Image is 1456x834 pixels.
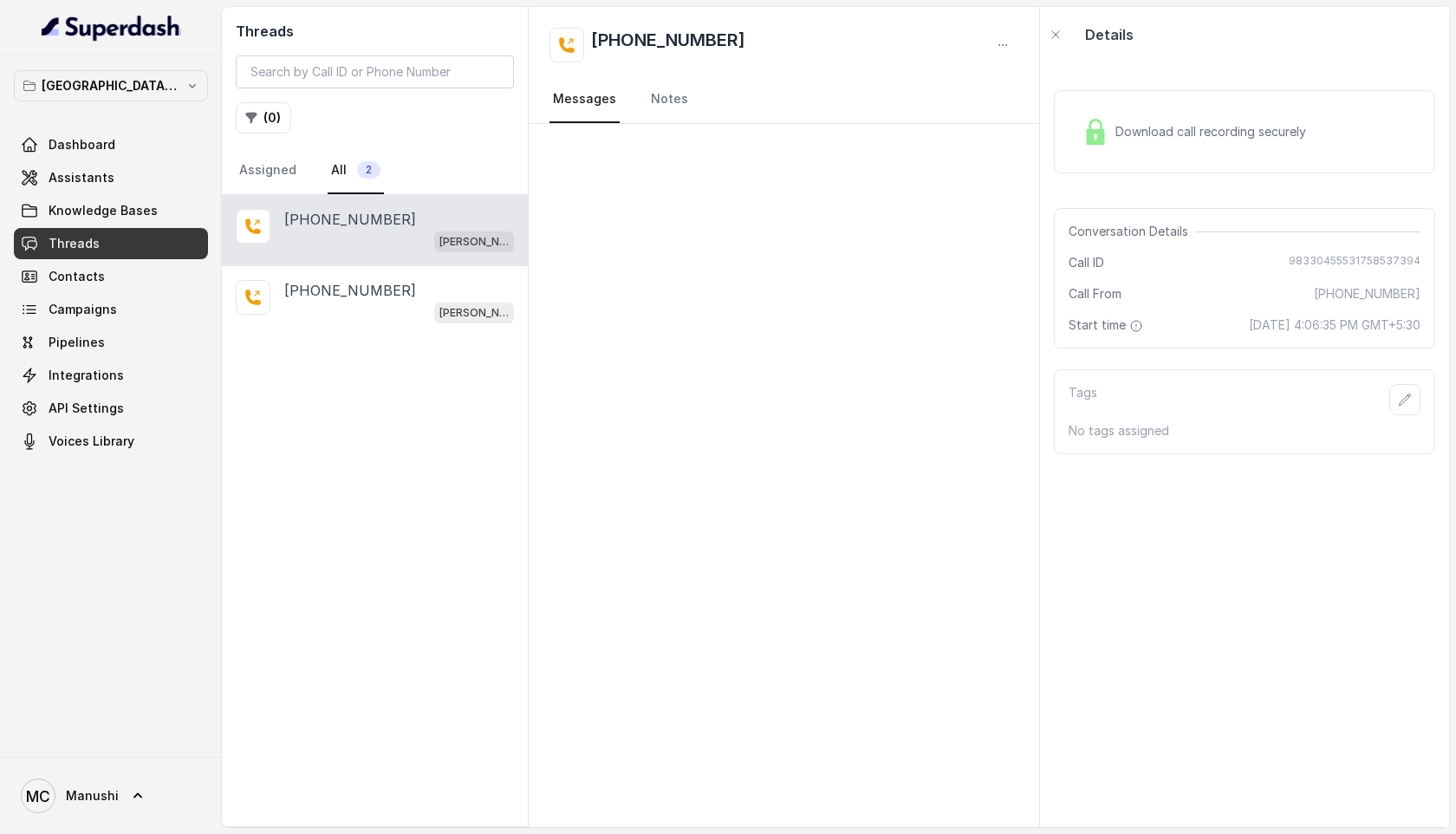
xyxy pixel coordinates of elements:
a: Notes [647,76,692,123]
span: Dashboard [49,136,115,153]
span: API Settings [49,400,124,417]
nav: Tabs [236,147,514,194]
span: Knowledge Bases [49,202,158,219]
a: Assistants [14,162,208,193]
span: [PHONE_NUMBER] [1314,285,1420,303]
span: Assistants [49,169,114,186]
span: Integrations [49,367,124,384]
p: [GEOGRAPHIC_DATA] - [GEOGRAPHIC_DATA] - [GEOGRAPHIC_DATA] [42,75,180,96]
button: (0) [236,102,291,134]
p: [PERSON_NAME] Mumbai Conviction HR Outbound Assistant [439,304,509,322]
a: Knowledge Bases [14,195,208,226]
img: light.svg [42,14,181,42]
p: [PHONE_NUMBER] [284,209,416,230]
span: Start time [1069,316,1147,334]
a: Pipelines [14,327,208,358]
span: Download call recording securely [1115,123,1313,140]
a: Integrations [14,360,208,391]
button: [GEOGRAPHIC_DATA] - [GEOGRAPHIC_DATA] - [GEOGRAPHIC_DATA] [14,70,208,101]
a: API Settings [14,393,208,424]
input: Search by Call ID or Phone Number [236,55,514,88]
span: Call From [1069,285,1121,303]
img: Lock Icon [1082,119,1108,145]
span: 98330455531758537394 [1289,254,1420,271]
a: Voices Library [14,426,208,457]
p: [PHONE_NUMBER] [284,280,416,301]
h2: Threads [236,21,514,42]
a: Dashboard [14,129,208,160]
span: 2 [357,161,380,179]
span: Pipelines [49,334,105,351]
a: Campaigns [14,294,208,325]
nav: Tabs [549,76,1018,123]
a: Threads [14,228,208,259]
p: No tags assigned [1069,422,1420,440]
a: Messages [549,76,620,123]
h2: [PHONE_NUMBER] [591,28,745,62]
span: Conversation Details [1069,223,1195,240]
text: MC [26,787,50,805]
a: Assigned [236,147,300,194]
p: [PERSON_NAME] Mumbai Conviction HR Outbound Assistant [439,233,509,251]
a: Contacts [14,261,208,292]
a: Manushi [14,772,208,820]
p: Details [1085,24,1134,45]
span: Threads [49,235,100,252]
span: [DATE] 4:06:35 PM GMT+5:30 [1249,316,1420,334]
a: All2 [328,147,384,194]
span: Voices Library [49,433,134,450]
p: Tags [1069,384,1097,415]
span: Contacts [49,268,105,285]
span: Call ID [1069,254,1104,271]
span: Campaigns [49,301,117,318]
span: Manushi [66,787,119,805]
